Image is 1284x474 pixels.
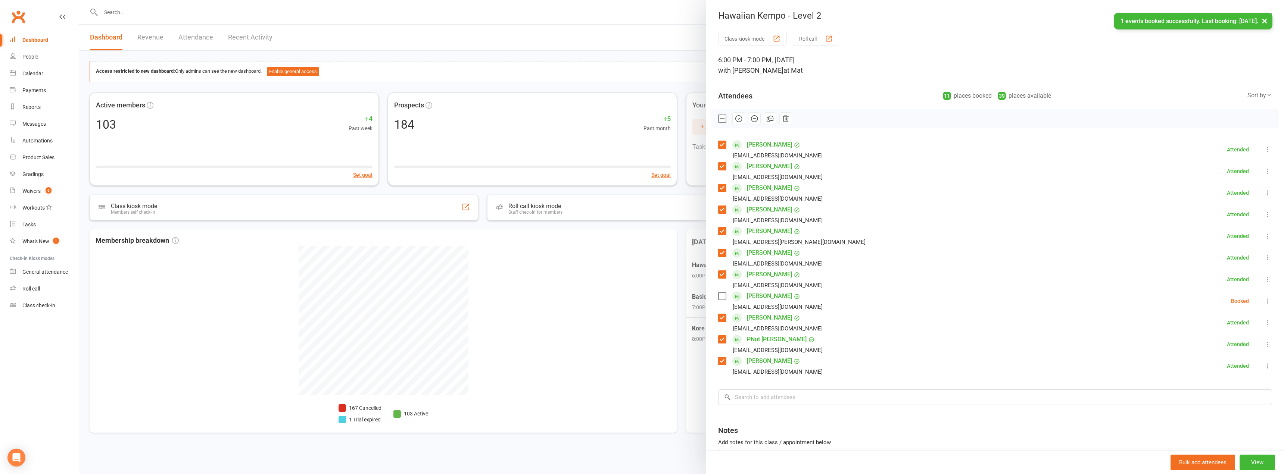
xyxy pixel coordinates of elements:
div: Attended [1227,147,1249,152]
div: Payments [22,87,46,93]
span: 6 [46,187,52,194]
div: 6:00 PM - 7:00 PM, [DATE] [718,55,1272,76]
a: Dashboard [10,32,79,48]
button: Roll call [793,32,839,45]
div: places booked [943,91,992,101]
div: Waivers [22,188,41,194]
span: 1 [53,238,59,244]
div: Calendar [22,70,43,76]
div: [EMAIL_ADDRESS][DOMAIN_NAME] [733,367,823,377]
div: Dashboard [22,37,48,43]
div: Attended [1227,255,1249,260]
a: Automations [10,132,79,149]
a: Payments [10,82,79,99]
a: [PERSON_NAME] [747,247,792,259]
div: 11 [943,92,951,100]
a: Waivers 6 [10,183,79,200]
div: Add notes for this class / appointment below [718,438,1272,447]
div: [EMAIL_ADDRESS][DOMAIN_NAME] [733,194,823,204]
div: [EMAIL_ADDRESS][DOMAIN_NAME] [733,151,823,160]
a: [PERSON_NAME] [747,355,792,367]
div: Open Intercom Messenger [7,449,25,467]
a: [PERSON_NAME] [747,204,792,216]
a: [PERSON_NAME] [747,160,792,172]
div: 1 events booked successfully. Last booking: [DATE]. [1114,13,1272,29]
div: [EMAIL_ADDRESS][DOMAIN_NAME] [733,172,823,182]
a: [PERSON_NAME] [747,312,792,324]
div: 39 [998,92,1006,100]
a: Calendar [10,65,79,82]
div: Attended [1227,277,1249,282]
a: Roll call [10,280,79,297]
a: Reports [10,99,79,116]
a: Gradings [10,166,79,183]
a: [PERSON_NAME] [747,139,792,151]
button: Class kiosk mode [718,32,787,45]
div: Attended [1227,169,1249,174]
div: People [22,54,38,60]
div: Messages [22,121,46,127]
div: Attended [1227,363,1249,368]
a: Clubworx [9,7,28,26]
div: General attendance [22,269,68,275]
div: [EMAIL_ADDRESS][DOMAIN_NAME] [733,259,823,269]
div: Booked [1231,298,1249,304]
a: Tasks [10,216,79,233]
a: Workouts [10,200,79,216]
a: [PERSON_NAME] [747,182,792,194]
div: Attended [1227,212,1249,217]
button: × [1258,13,1271,29]
div: Hawaiian Kempo - Level 2 [706,10,1284,21]
div: places available [998,91,1051,101]
div: Tasks [22,222,36,227]
div: [EMAIL_ADDRESS][DOMAIN_NAME] [733,345,823,355]
div: Workouts [22,205,45,211]
a: People [10,48,79,65]
div: What's New [22,238,49,244]
span: with [PERSON_NAME] [718,66,783,74]
button: View [1240,455,1275,470]
div: [EMAIL_ADDRESS][DOMAIN_NAME] [733,216,823,225]
div: Attended [1227,342,1249,347]
div: Attended [1227,190,1249,195]
div: Notes [718,425,738,436]
span: at Mat [783,66,803,74]
div: [EMAIL_ADDRESS][DOMAIN_NAME] [733,280,823,290]
a: What's New1 [10,233,79,250]
a: Product Sales [10,149,79,166]
input: Search to add attendees [718,389,1272,405]
a: Class kiosk mode [10,297,79,314]
a: [PERSON_NAME] [747,269,792,280]
button: Bulk add attendees [1171,455,1235,470]
a: Messages [10,116,79,132]
div: Product Sales [22,154,54,160]
div: Attended [1227,320,1249,325]
div: [EMAIL_ADDRESS][DOMAIN_NAME] [733,324,823,333]
a: [PERSON_NAME] [747,225,792,237]
div: Attended [1227,233,1249,239]
div: Attendees [718,91,752,101]
div: [EMAIL_ADDRESS][PERSON_NAME][DOMAIN_NAME] [733,237,866,247]
div: Sort by [1247,91,1272,100]
a: [PERSON_NAME] [747,290,792,302]
div: Class check-in [22,302,55,308]
div: Reports [22,104,41,110]
div: Roll call [22,286,40,292]
div: [EMAIL_ADDRESS][DOMAIN_NAME] [733,302,823,312]
a: General attendance kiosk mode [10,264,79,280]
div: Gradings [22,171,44,177]
div: Automations [22,138,53,144]
a: PNut [PERSON_NAME] [747,333,807,345]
